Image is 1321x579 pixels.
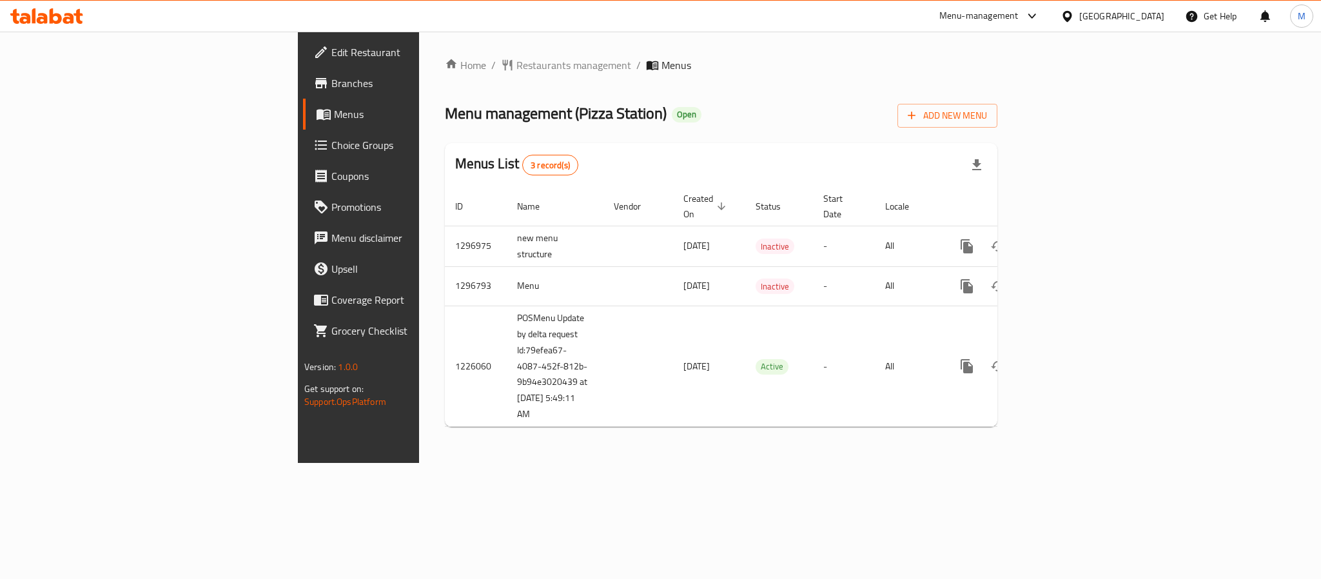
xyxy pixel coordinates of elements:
span: Open [672,109,701,120]
span: Menus [334,106,508,122]
td: POSMenu Update by delta request Id:79efea67-4087-452f-812b-9b94e3020439 at [DATE] 5:49:11 AM [507,306,603,427]
span: [DATE] [683,358,710,375]
th: Actions [941,187,1086,226]
div: [GEOGRAPHIC_DATA] [1079,9,1164,23]
div: Inactive [756,239,794,254]
nav: breadcrumb [445,57,997,73]
table: enhanced table [445,187,1086,427]
td: All [875,306,941,427]
span: Version: [304,358,336,375]
button: more [952,231,983,262]
a: Branches [303,68,518,99]
a: Coupons [303,161,518,191]
div: Inactive [756,279,794,294]
span: Inactive [756,279,794,294]
span: Grocery Checklist [331,323,508,339]
span: Edit Restaurant [331,44,508,60]
span: Add New Menu [908,108,987,124]
button: Change Status [983,271,1013,302]
span: Upsell [331,261,508,277]
span: 3 record(s) [523,159,578,172]
li: / [636,57,641,73]
span: Menu disclaimer [331,230,508,246]
a: Menus [303,99,518,130]
span: [DATE] [683,237,710,254]
span: Get support on: [304,380,364,397]
span: Branches [331,75,508,91]
span: Name [517,199,556,214]
td: - [813,266,875,306]
span: Menu management ( Pizza Station ) [445,99,667,128]
span: Choice Groups [331,137,508,153]
span: Promotions [331,199,508,215]
span: ID [455,199,480,214]
span: Menus [661,57,691,73]
td: - [813,226,875,266]
a: Edit Restaurant [303,37,518,68]
span: 1.0.0 [338,358,358,375]
div: Total records count [522,155,578,175]
span: Vendor [614,199,658,214]
td: - [813,306,875,427]
span: M [1298,9,1306,23]
div: Menu-management [939,8,1019,24]
td: All [875,226,941,266]
td: All [875,266,941,306]
span: Inactive [756,239,794,254]
span: Status [756,199,797,214]
a: Choice Groups [303,130,518,161]
a: Restaurants management [501,57,631,73]
a: Grocery Checklist [303,315,518,346]
span: Created On [683,191,730,222]
button: more [952,271,983,302]
a: Menu disclaimer [303,222,518,253]
button: Add New Menu [897,104,997,128]
div: Open [672,107,701,123]
button: Change Status [983,231,1013,262]
button: more [952,351,983,382]
span: Coverage Report [331,292,508,308]
a: Upsell [303,253,518,284]
span: Active [756,359,788,374]
a: Promotions [303,191,518,222]
span: Start Date [823,191,859,222]
span: Coupons [331,168,508,184]
span: Locale [885,199,926,214]
span: Restaurants management [516,57,631,73]
div: Export file [961,150,992,181]
span: [DATE] [683,277,710,294]
button: Change Status [983,351,1013,382]
td: Menu [507,266,603,306]
a: Coverage Report [303,284,518,315]
h2: Menus List [455,154,578,175]
a: Support.OpsPlatform [304,393,386,410]
td: new menu structure [507,226,603,266]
